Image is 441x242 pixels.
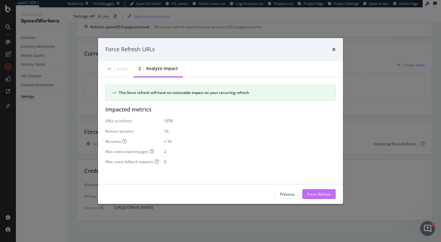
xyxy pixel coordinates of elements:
div: This force refresh will have no noticeable impact on your recurring refresh [119,90,328,96]
div: modal [98,38,343,204]
div: 0 [164,159,336,164]
div: Force Refresh [307,191,331,197]
div: 107K [164,118,336,123]
div: times [332,45,336,53]
div: 2 [164,149,336,154]
div: Force Refresh URLs [105,45,155,53]
div: Max. extra expired pages [105,149,154,154]
div: Impacted metrics [105,106,336,114]
div: Previous [280,191,295,197]
div: Scope [116,66,129,72]
div: < 1h [164,139,336,144]
div: 2 [138,65,141,72]
iframe: Intercom live chat [420,221,435,236]
div: success banner [105,85,336,101]
div: Recovery [105,139,126,144]
div: Refresh duration [105,128,154,134]
div: Max. extra fallback requests [105,159,159,164]
button: Previous [275,189,300,199]
div: URLs to refresh [105,118,154,123]
button: Force Refresh [302,189,336,199]
div: Analyze Impact [146,65,178,72]
div: 1h [164,128,336,134]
